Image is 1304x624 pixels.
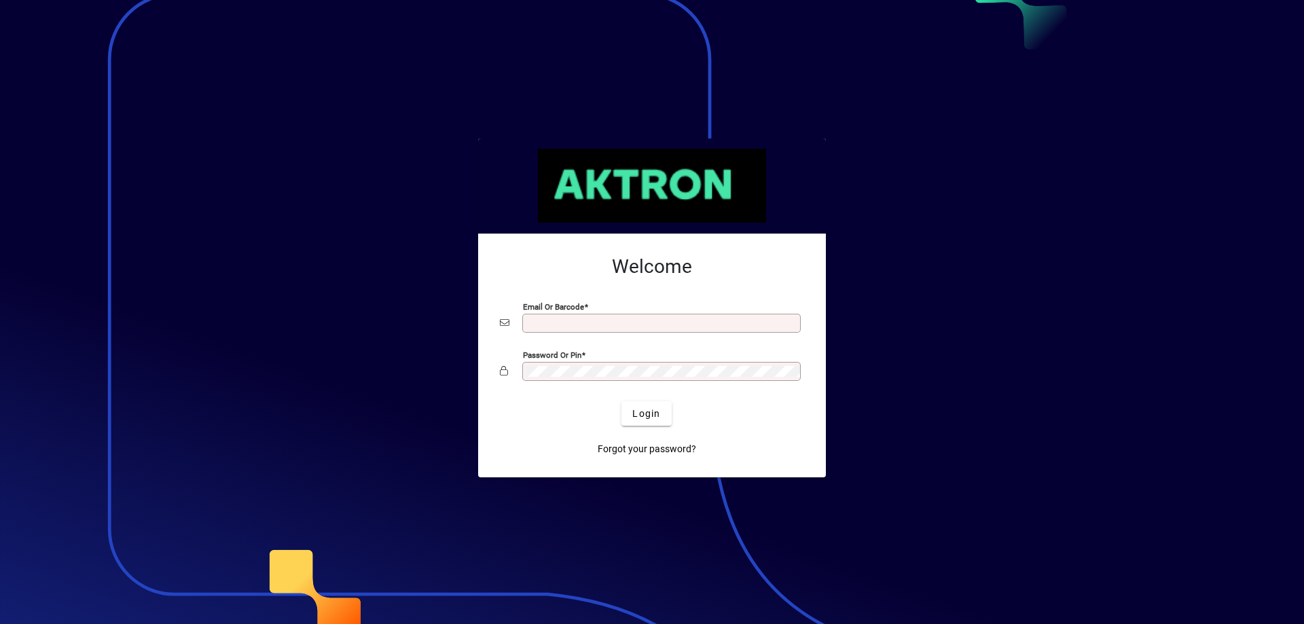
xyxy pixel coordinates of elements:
span: Forgot your password? [598,442,696,456]
h2: Welcome [500,255,804,278]
button: Login [621,401,671,426]
a: Forgot your password? [592,437,702,461]
span: Login [632,407,660,421]
mat-label: Email or Barcode [523,302,584,312]
mat-label: Password or Pin [523,350,581,360]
